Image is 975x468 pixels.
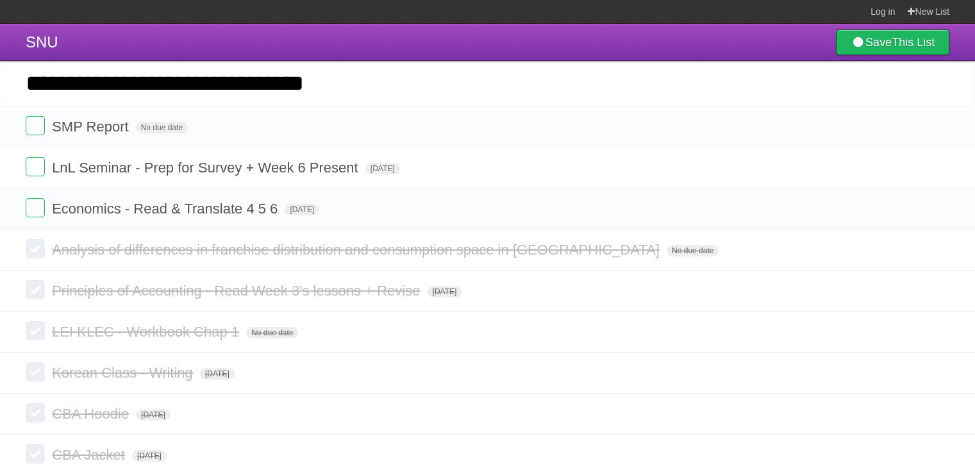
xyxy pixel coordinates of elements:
span: CBA Hoodie [52,406,132,422]
span: CBA Jacket [52,447,128,463]
label: Done [26,116,45,135]
label: Done [26,362,45,381]
label: Done [26,280,45,299]
span: Economics - Read & Translate 4 5 6 [52,201,281,217]
span: [DATE] [428,286,462,297]
a: SaveThis List [836,29,949,55]
label: Done [26,157,45,176]
span: LEI KLEC - Workbook Chap 1 [52,324,242,340]
span: SNU [26,33,58,51]
span: Analysis of differences in franchise distribution and consumption space in [GEOGRAPHIC_DATA] [52,242,663,258]
span: SMP Report [52,119,131,135]
span: No due date [136,122,188,133]
span: LnL Seminar - Prep for Survey + Week 6 Present [52,160,362,176]
span: Principles of Accounting - Read Week 3's lessons + Revise [52,283,423,299]
b: This List [892,36,935,49]
span: [DATE] [200,368,235,380]
span: Korean Class - Writing [52,365,196,381]
span: [DATE] [365,163,400,174]
span: No due date [246,327,298,338]
label: Done [26,198,45,217]
label: Done [26,321,45,340]
span: [DATE] [132,450,167,462]
label: Done [26,403,45,422]
span: No due date [667,245,719,256]
span: [DATE] [285,204,319,215]
span: [DATE] [136,409,171,421]
label: Done [26,444,45,464]
label: Done [26,239,45,258]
